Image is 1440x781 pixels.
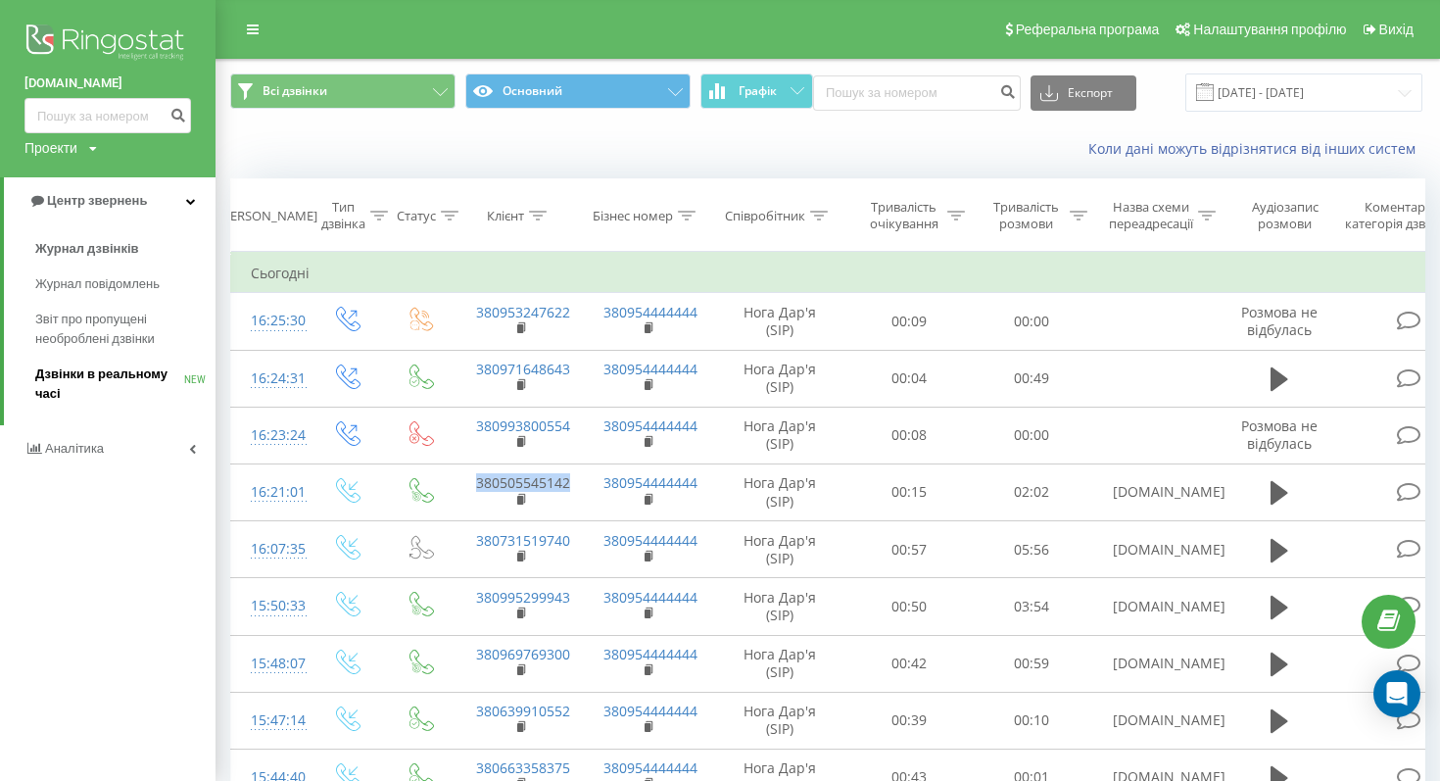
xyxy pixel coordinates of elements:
[35,231,216,267] a: Журнал дзвінків
[1373,670,1420,717] div: Open Intercom Messenger
[476,758,570,777] a: 380663358375
[476,473,570,492] a: 380505545142
[711,635,848,692] td: Нога Дар'я (SIP)
[35,365,184,404] span: Дзвінки в реальному часі
[848,635,971,692] td: 00:42
[848,293,971,350] td: 00:09
[848,464,971,520] td: 00:15
[35,274,160,294] span: Журнал повідомлень
[35,310,206,349] span: Звіт про пропущені необроблені дзвінки
[603,473,697,492] a: 380954444444
[1093,635,1221,692] td: [DOMAIN_NAME]
[711,521,848,578] td: Нога Дар'я (SIP)
[476,588,570,607] a: 380995299943
[971,635,1093,692] td: 00:59
[1031,75,1136,111] button: Експорт
[848,578,971,635] td: 00:50
[1093,521,1221,578] td: [DOMAIN_NAME]
[476,303,570,321] a: 380953247622
[251,530,290,568] div: 16:07:35
[739,84,777,98] span: Графік
[971,464,1093,520] td: 02:02
[35,267,216,302] a: Журнал повідомлень
[603,531,697,550] a: 380954444444
[476,702,570,720] a: 380639910552
[1193,22,1346,37] span: Налаштування профілю
[465,73,691,109] button: Основний
[1379,22,1414,37] span: Вихід
[1093,578,1221,635] td: [DOMAIN_NAME]
[230,73,456,109] button: Всі дзвінки
[4,177,216,224] a: Центр звернень
[603,416,697,435] a: 380954444444
[35,357,216,412] a: Дзвінки в реальному часіNEW
[263,83,327,99] span: Всі дзвінки
[603,702,697,720] a: 380954444444
[593,208,673,224] div: Бізнес номер
[711,407,848,464] td: Нога Дар'я (SIP)
[251,360,290,398] div: 16:24:31
[711,464,848,520] td: Нога Дар'я (SIP)
[1237,199,1332,232] div: Аудіозапис розмови
[476,416,570,435] a: 380993800554
[603,758,697,777] a: 380954444444
[848,692,971,749] td: 00:39
[24,138,77,158] div: Проекти
[251,302,290,340] div: 16:25:30
[971,692,1093,749] td: 00:10
[24,20,191,69] img: Ringostat logo
[971,293,1093,350] td: 00:00
[711,578,848,635] td: Нога Дар'я (SIP)
[24,98,191,133] input: Пошук за номером
[24,73,191,93] a: [DOMAIN_NAME]
[1241,416,1318,453] span: Розмова не відбулась
[848,407,971,464] td: 00:08
[813,75,1021,111] input: Пошук за номером
[476,531,570,550] a: 380731519740
[487,208,524,224] div: Клієнт
[35,302,216,357] a: Звіт про пропущені необроблені дзвінки
[321,199,365,232] div: Тип дзвінка
[711,350,848,407] td: Нога Дар'я (SIP)
[848,521,971,578] td: 00:57
[397,208,436,224] div: Статус
[603,360,697,378] a: 380954444444
[865,199,942,232] div: Тривалість очікування
[711,692,848,749] td: Нога Дар'я (SIP)
[971,350,1093,407] td: 00:49
[251,702,290,740] div: 15:47:14
[1109,199,1193,232] div: Назва схеми переадресації
[251,473,290,512] div: 16:21:01
[603,303,697,321] a: 380954444444
[218,208,317,224] div: [PERSON_NAME]
[603,588,697,607] a: 380954444444
[1093,464,1221,520] td: [DOMAIN_NAME]
[251,587,290,625] div: 15:50:33
[725,208,805,224] div: Співробітник
[251,416,290,455] div: 16:23:24
[711,293,848,350] td: Нога Дар'я (SIP)
[603,645,697,663] a: 380954444444
[848,350,971,407] td: 00:04
[971,521,1093,578] td: 05:56
[1093,692,1221,749] td: [DOMAIN_NAME]
[971,407,1093,464] td: 00:00
[251,645,290,683] div: 15:48:07
[700,73,813,109] button: Графік
[971,578,1093,635] td: 03:54
[45,441,104,456] span: Аналiтика
[476,645,570,663] a: 380969769300
[987,199,1065,232] div: Тривалість розмови
[476,360,570,378] a: 380971648643
[1241,303,1318,339] span: Розмова не відбулась
[47,193,147,208] span: Центр звернень
[35,239,139,259] span: Журнал дзвінків
[1016,22,1160,37] span: Реферальна програма
[1088,139,1425,158] a: Коли дані можуть відрізнятися вiд інших систем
